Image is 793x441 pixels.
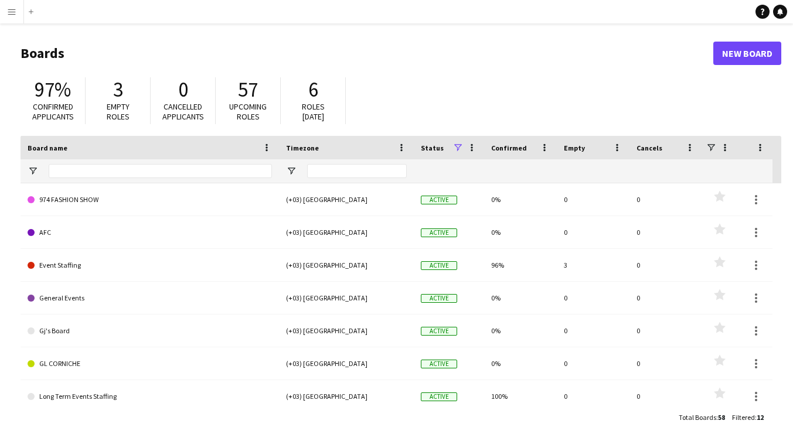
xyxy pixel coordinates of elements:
span: Confirmed [491,143,527,152]
button: Open Filter Menu [28,166,38,176]
input: Board name Filter Input [49,164,272,178]
div: (+03) [GEOGRAPHIC_DATA] [279,282,414,314]
a: 974 FASHION SHOW [28,183,272,216]
div: (+03) [GEOGRAPHIC_DATA] [279,249,414,281]
span: 57 [238,77,258,102]
div: 0 [557,183,629,216]
span: Roles [DATE] [302,101,325,122]
span: Cancels [637,143,662,152]
span: 3 [113,77,123,102]
div: 0 [629,282,702,314]
a: General Events [28,282,272,314]
div: 0% [484,216,557,248]
span: Empty roles [107,101,130,122]
span: Active [421,392,457,401]
div: (+03) [GEOGRAPHIC_DATA] [279,347,414,380]
div: 0 [629,216,702,248]
a: GL CORNICHE [28,347,272,380]
span: Active [421,327,457,336]
div: 96% [484,249,557,281]
span: Active [421,360,457,368]
a: Long Term Events Staffing [28,380,272,413]
div: (+03) [GEOGRAPHIC_DATA] [279,380,414,412]
span: 0 [178,77,188,102]
span: 6 [308,77,318,102]
div: 0 [557,216,629,248]
a: Gj's Board [28,314,272,347]
input: Timezone Filter Input [307,164,407,178]
span: Cancelled applicants [162,101,204,122]
div: 0 [629,380,702,412]
button: Open Filter Menu [286,166,297,176]
div: 0% [484,183,557,216]
div: 0% [484,314,557,347]
div: : [732,406,764,429]
div: 0 [629,347,702,380]
div: 3 [557,249,629,281]
div: 0 [629,249,702,281]
div: 0 [557,347,629,380]
h1: Boards [21,45,713,62]
span: Active [421,196,457,204]
div: 0 [557,380,629,412]
span: 12 [757,413,764,422]
a: Event Staffing [28,249,272,282]
div: : [679,406,725,429]
span: Status [421,143,444,152]
div: 0 [557,282,629,314]
div: (+03) [GEOGRAPHIC_DATA] [279,314,414,347]
div: 0 [557,314,629,347]
div: 0 [629,183,702,216]
span: Total Boards [679,413,716,422]
span: Board name [28,143,67,152]
a: AFC [28,216,272,249]
div: 0% [484,282,557,314]
span: Empty [564,143,585,152]
span: Active [421,228,457,237]
span: Filtered [732,413,755,422]
span: Confirmed applicants [32,101,74,122]
span: Active [421,261,457,270]
div: 0% [484,347,557,380]
span: 58 [718,413,725,422]
span: 97% [35,77,71,102]
span: Active [421,294,457,303]
div: 100% [484,380,557,412]
span: Timezone [286,143,319,152]
div: 0 [629,314,702,347]
div: (+03) [GEOGRAPHIC_DATA] [279,183,414,216]
div: (+03) [GEOGRAPHIC_DATA] [279,216,414,248]
a: New Board [713,42,781,65]
span: Upcoming roles [229,101,267,122]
